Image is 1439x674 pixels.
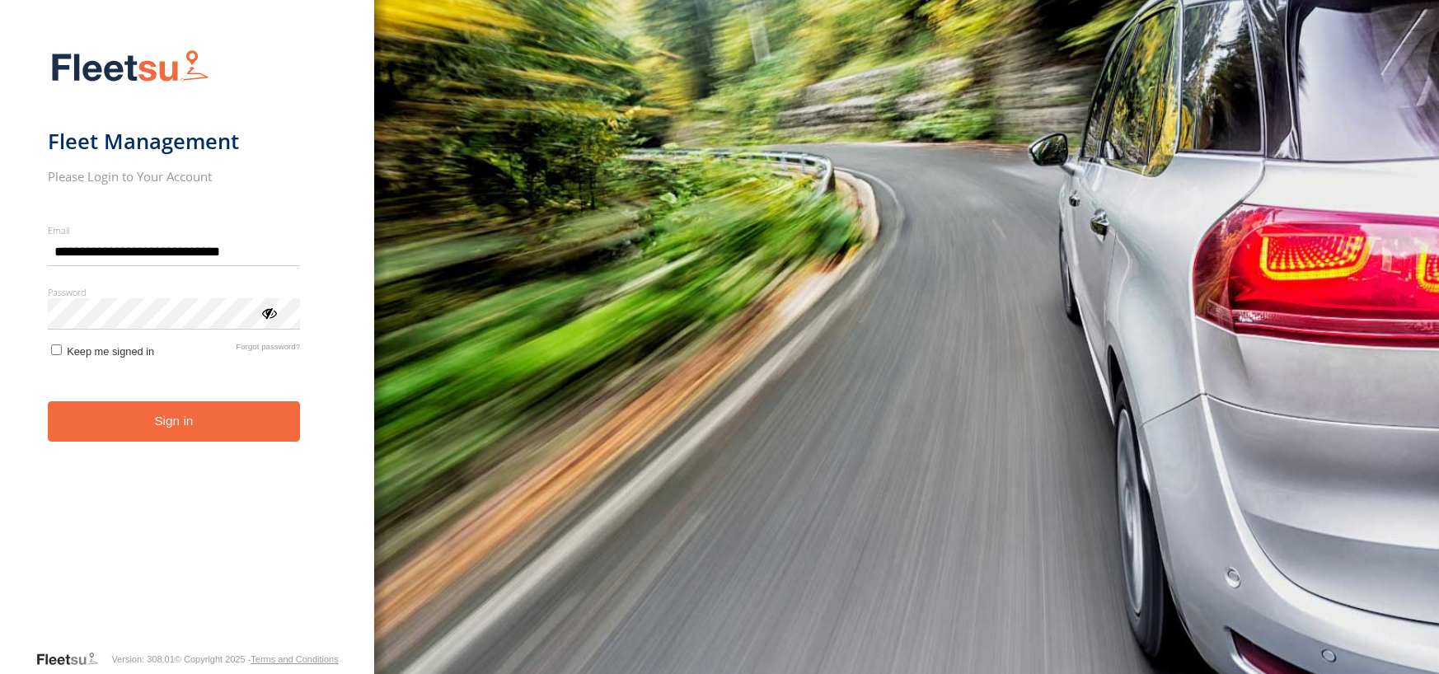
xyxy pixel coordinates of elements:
a: Forgot password? [236,342,300,358]
label: Password [48,286,301,298]
div: Version: 308.01 [111,654,174,664]
label: Email [48,224,301,236]
form: main [48,40,327,649]
h2: Please Login to Your Account [48,168,301,185]
button: Sign in [48,401,301,442]
span: Keep me signed in [67,345,154,358]
div: ViewPassword [260,304,277,321]
a: Terms and Conditions [251,654,338,664]
input: Keep me signed in [51,344,62,355]
img: Fleetsu [48,46,213,88]
a: Visit our Website [35,651,111,667]
div: © Copyright 2025 - [175,654,339,664]
h1: Fleet Management [48,128,301,155]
